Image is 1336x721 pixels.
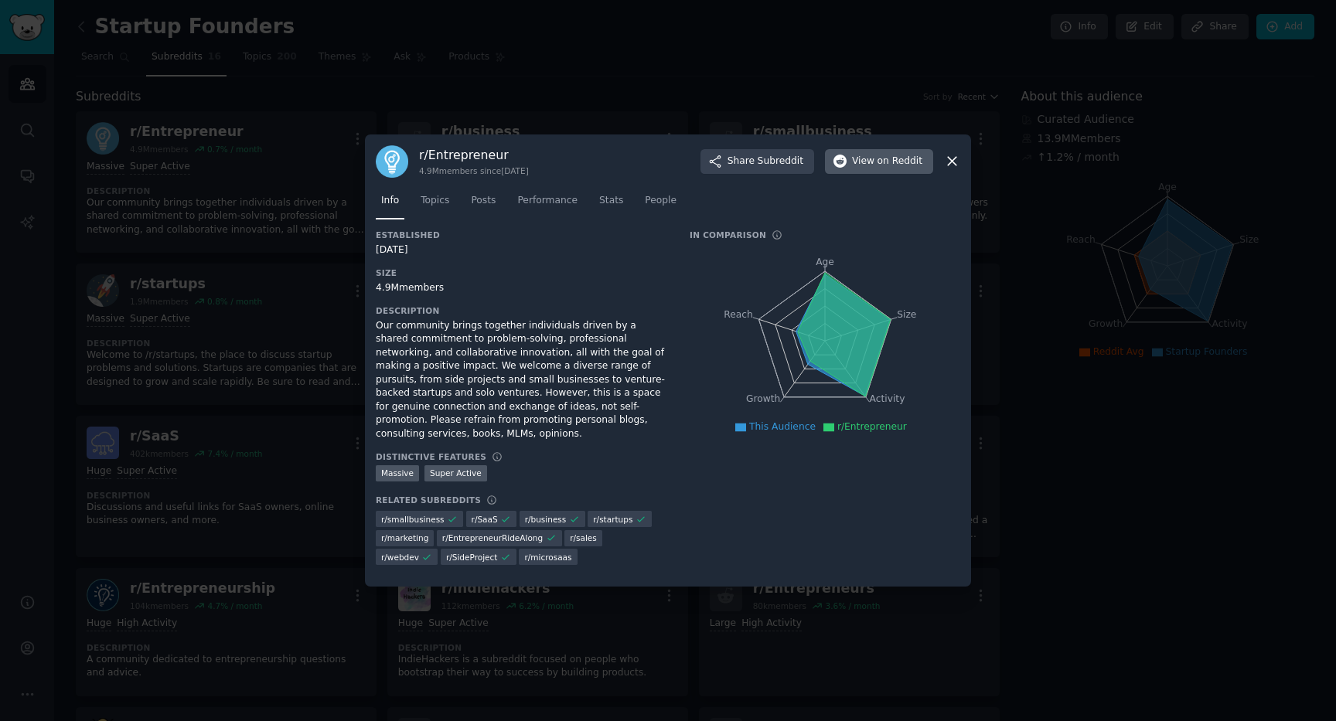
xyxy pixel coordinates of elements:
[816,257,834,267] tspan: Age
[419,165,529,176] div: 4.9M members since [DATE]
[471,194,496,208] span: Posts
[381,194,399,208] span: Info
[749,421,816,432] span: This Audience
[376,145,408,178] img: Entrepreneur
[728,155,803,168] span: Share
[897,308,916,319] tspan: Size
[381,552,419,563] span: r/ webdev
[593,514,632,525] span: r/ startups
[421,194,449,208] span: Topics
[424,465,487,481] div: Super Active
[376,281,668,295] div: 4.9M members
[376,243,668,257] div: [DATE]
[472,514,498,525] span: r/ SaaS
[442,532,543,543] span: r/ EntrepreneurRideAlong
[376,305,668,316] h3: Description
[870,393,905,404] tspan: Activity
[415,189,455,220] a: Topics
[639,189,682,220] a: People
[381,514,445,525] span: r/ smallbusiness
[465,189,501,220] a: Posts
[376,465,419,481] div: Massive
[376,451,486,462] h3: Distinctive Features
[525,514,567,525] span: r/ business
[376,189,404,220] a: Info
[594,189,629,220] a: Stats
[376,319,668,441] div: Our community brings together individuals driven by a shared commitment to problem-solving, profe...
[852,155,922,168] span: View
[376,495,481,505] h3: Related Subreddits
[837,421,907,432] span: r/Entrepreneur
[419,147,529,163] h3: r/ Entrepreneur
[599,194,623,208] span: Stats
[746,393,780,404] tspan: Growth
[512,189,583,220] a: Performance
[376,230,668,240] h3: Established
[690,230,766,240] h3: In Comparison
[724,308,753,319] tspan: Reach
[758,155,803,168] span: Subreddit
[376,267,668,278] h3: Size
[570,532,597,543] span: r/ sales
[825,149,933,174] button: Viewon Reddit
[645,194,677,208] span: People
[517,194,578,208] span: Performance
[524,552,571,563] span: r/ microsaas
[700,149,814,174] button: ShareSubreddit
[381,532,428,543] span: r/ marketing
[446,552,498,563] span: r/ SideProject
[878,155,922,168] span: on Reddit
